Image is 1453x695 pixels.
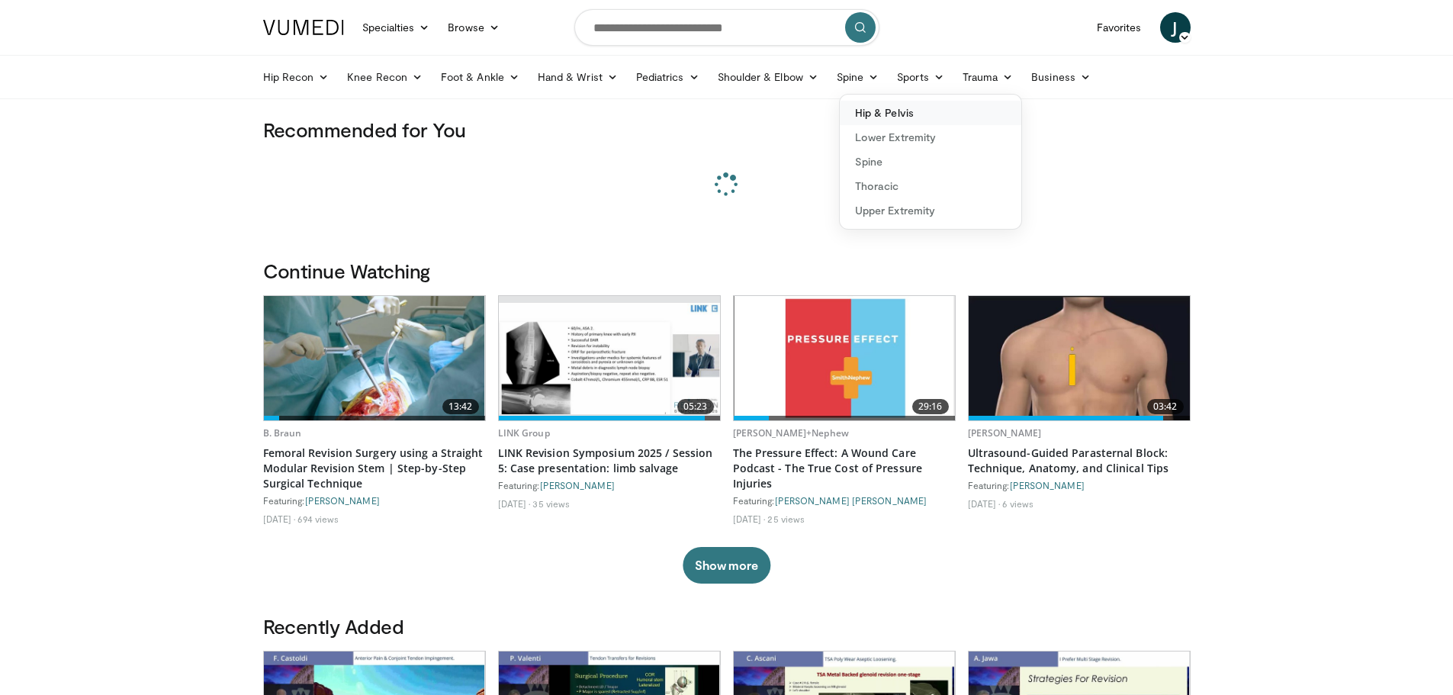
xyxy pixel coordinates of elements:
[305,495,380,506] a: [PERSON_NAME]
[733,494,956,507] div: Featuring:
[968,479,1191,491] div: Featuring:
[532,497,570,510] li: 35 views
[828,62,888,92] a: Spine
[840,150,1021,174] a: Spine
[1147,399,1184,414] span: 03:42
[263,426,302,439] a: B. Braun
[263,513,296,525] li: [DATE]
[264,296,485,420] a: 13:42
[840,198,1021,223] a: Upper Extremity
[263,259,1191,283] h3: Continue Watching
[677,399,714,414] span: 05:23
[627,62,709,92] a: Pediatrics
[840,101,1021,125] a: Hip & Pelvis
[442,399,479,414] span: 13:42
[1160,12,1191,43] a: J
[1002,497,1033,510] li: 6 views
[540,480,615,491] a: [PERSON_NAME]
[254,62,339,92] a: Hip Recon
[439,12,509,43] a: Browse
[263,117,1191,142] h3: Recommended for You
[840,174,1021,198] a: Thoracic
[499,296,720,420] a: 05:23
[264,296,485,420] img: 4275ad52-8fa6-4779-9598-00e5d5b95857.620x360_q85_upscale.jpg
[297,513,339,525] li: 694 views
[574,9,879,46] input: Search topics, interventions
[498,446,721,476] a: LINK Revision Symposium 2025 / Session 5: Case presentation: limb salvage
[969,296,1190,420] a: 03:42
[733,513,766,525] li: [DATE]
[733,446,956,491] a: The Pressure Effect: A Wound Care Podcast - The True Cost of Pressure Injuries
[529,62,627,92] a: Hand & Wrist
[263,20,344,35] img: VuMedi Logo
[498,497,531,510] li: [DATE]
[1010,480,1085,491] a: [PERSON_NAME]
[338,62,432,92] a: Knee Recon
[432,62,529,92] a: Foot & Ankle
[498,479,721,491] div: Featuring:
[953,62,1023,92] a: Trauma
[968,426,1042,439] a: [PERSON_NAME]
[499,303,720,414] img: 1abc8f85-94d1-4a82-af5d-eafa9bee419a.620x360_q85_upscale.jpg
[709,62,828,92] a: Shoulder & Elbow
[767,513,805,525] li: 25 views
[968,497,1001,510] li: [DATE]
[263,446,486,491] a: Femoral Revision Surgery using a Straight Modular Revision Stem | Step-by-Step Surgical Technique
[968,446,1191,476] a: Ultrasound-Guided Parasternal Block: Technique, Anatomy, and Clinical Tips
[734,296,955,420] a: 29:16
[888,62,953,92] a: Sports
[1022,62,1100,92] a: Business
[840,125,1021,150] a: Lower Extremity
[734,296,955,420] img: bce944ac-c964-4110-a3bf-6462e96f2fa7.620x360_q85_upscale.jpg
[1088,12,1151,43] a: Favorites
[683,547,770,584] button: Show more
[263,614,1191,639] h3: Recently Added
[775,495,927,506] a: [PERSON_NAME] [PERSON_NAME]
[912,399,949,414] span: 29:16
[969,296,1190,420] img: 4bc977a5-42d4-47cb-8f32-baa6a6260dff.620x360_q85_upscale.jpg
[263,494,486,507] div: Featuring:
[498,426,550,439] a: LINK Group
[353,12,439,43] a: Specialties
[733,426,849,439] a: [PERSON_NAME]+Nephew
